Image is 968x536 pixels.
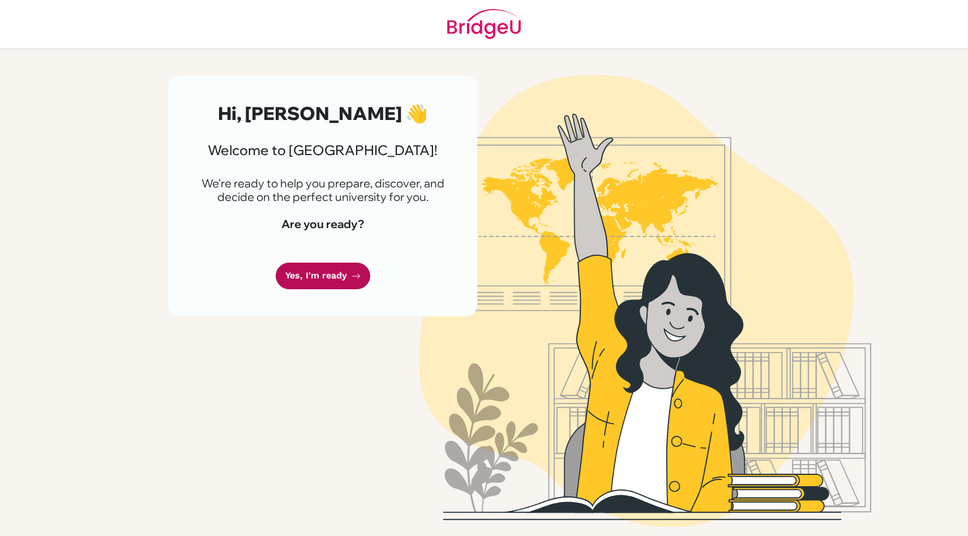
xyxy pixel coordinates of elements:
[276,263,370,289] a: Yes, I'm ready
[195,217,450,231] h4: Are you ready?
[195,142,450,158] h3: Welcome to [GEOGRAPHIC_DATA]!
[323,75,968,527] img: Welcome to Bridge U
[195,102,450,124] h2: Hi, [PERSON_NAME] 👋
[195,177,450,204] p: We're ready to help you prepare, discover, and decide on the perfect university for you.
